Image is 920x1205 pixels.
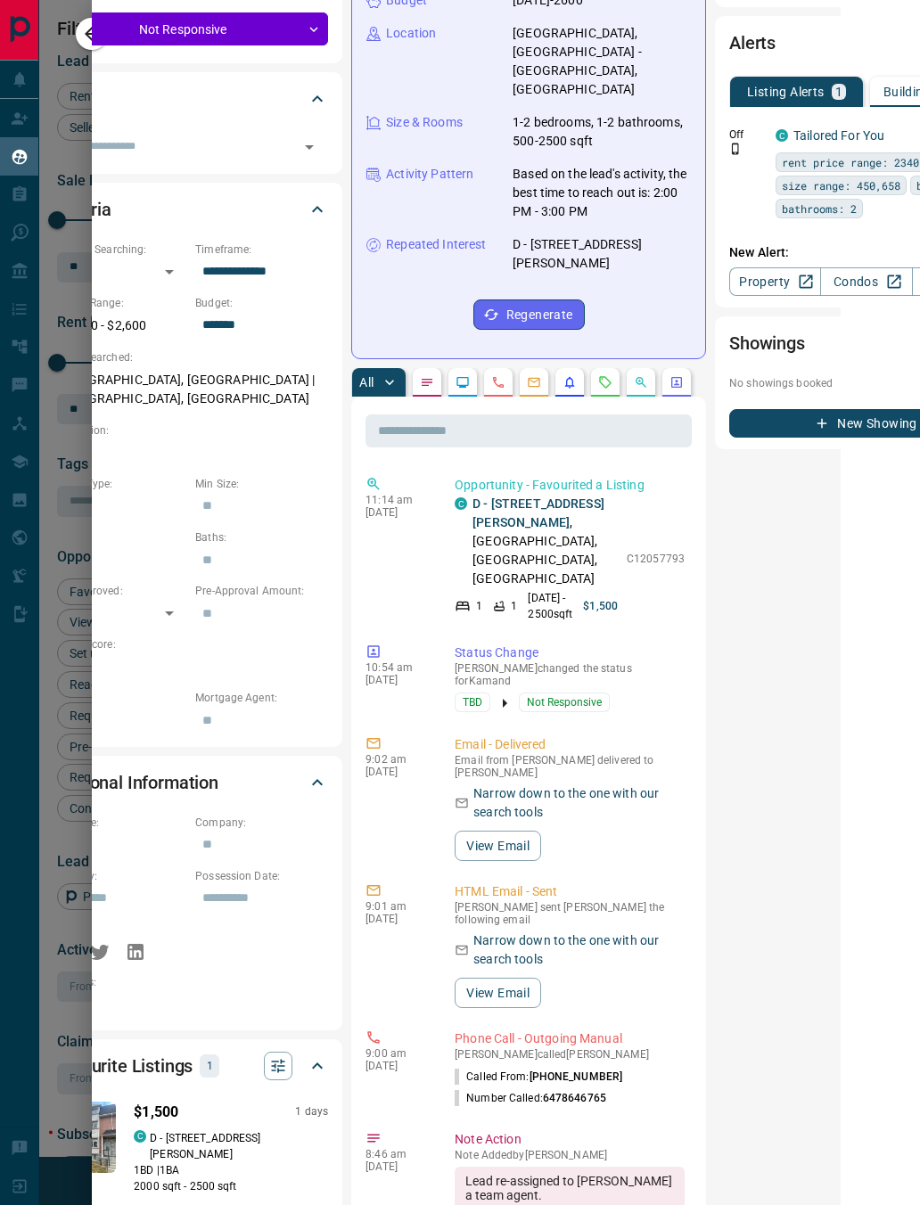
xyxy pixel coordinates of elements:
p: Note Action [455,1130,685,1149]
div: condos.ca [134,1130,146,1143]
svg: Emails [527,375,541,389]
svg: Requests [598,375,612,389]
p: $1,500 [583,598,618,614]
svg: Lead Browsing Activity [456,375,470,389]
p: [PERSON_NAME] sent [PERSON_NAME] the following email [455,901,685,926]
svg: Listing Alerts [563,375,577,389]
p: HTML Email - Sent [455,882,685,901]
h2: Favourite Listings [53,1052,193,1080]
svg: Notes [420,375,434,389]
p: 9:00 am [366,1047,428,1060]
p: Lawyer: [53,690,186,706]
span: bathrooms: 2 [782,200,857,217]
p: C12057793 [627,551,685,567]
p: Search Range: [53,295,186,311]
p: [DATE] [366,766,428,778]
p: [DATE] [366,1160,428,1173]
p: Email from [PERSON_NAME] delivered to [PERSON_NAME] [455,754,685,779]
p: Narrow down to the one with our search tools [473,931,685,969]
p: Based on the lead's activity, the best time to reach out is: 2:00 PM - 3:00 PM [513,165,691,221]
p: Areas Searched: [53,349,328,365]
p: [PERSON_NAME] called [PERSON_NAME] [455,1048,685,1061]
p: [DATE] [366,506,428,519]
svg: Opportunities [634,375,648,389]
div: Not Responsive [53,12,328,45]
p: Beds: [53,529,186,545]
p: 1-2 bedrooms, 1-2 bathrooms, 500-2500 sqft [513,113,691,151]
p: Activity Pattern [386,165,473,184]
p: D - [STREET_ADDRESS][PERSON_NAME] [150,1130,328,1162]
p: 2000 sqft - 2500 sqft [134,1178,328,1194]
span: [PHONE_NUMBER] [530,1070,623,1083]
p: 1 [205,1056,214,1076]
p: Actively Searching: [53,242,186,258]
svg: Push Notification Only [729,143,742,155]
div: Tags [53,78,328,120]
div: condos.ca [455,497,467,510]
div: Criteria [53,188,328,231]
svg: Calls [491,375,505,389]
input: Choose date [53,884,174,913]
input: Choose date [195,884,316,913]
p: 1 [511,598,517,614]
p: Possession Date: [195,868,328,884]
p: Listing Alerts [747,86,825,98]
h2: Tags [53,85,91,113]
p: [DATE] - 2500 sqft [528,590,572,622]
p: Company: [195,815,328,831]
h2: Personal Information [53,768,218,797]
p: [GEOGRAPHIC_DATA], [GEOGRAPHIC_DATA] | [GEOGRAPHIC_DATA], [GEOGRAPHIC_DATA] [53,365,328,414]
p: 1 [835,86,842,98]
button: View Email [455,978,541,1008]
p: , [GEOGRAPHIC_DATA], [GEOGRAPHIC_DATA], [GEOGRAPHIC_DATA] [472,495,618,588]
p: 8:46 am [366,1148,428,1160]
p: Narrow down to the one with our search tools [473,784,685,822]
span: 6478646765 [543,1092,606,1104]
div: condos.ca [776,129,788,142]
div: Personal Information [53,761,328,804]
p: Note Added by [PERSON_NAME] [455,1149,685,1161]
h2: Alerts [729,29,776,57]
a: Condos [820,267,912,296]
p: 9:02 am [366,753,428,766]
p: Birthday: [53,868,186,884]
p: Phone Call - Outgoing Manual [455,1029,685,1048]
p: Mortgage Agent: [195,690,328,706]
p: Pre-Approval Amount: [195,583,328,599]
p: $1,500 [134,1102,178,1123]
p: [DATE] [366,913,428,925]
p: 11:14 am [366,494,428,506]
span: Not Responsive [527,693,602,711]
p: 10:54 am [366,661,428,674]
p: Social: [53,922,186,938]
a: Property [729,267,821,296]
p: Off [729,127,765,143]
p: Job Title: [53,815,186,831]
p: Home Type: [53,476,186,492]
p: Called From: [455,1069,622,1085]
p: Location [386,24,436,43]
p: Baths: [195,529,328,545]
p: Motivation: [53,422,328,439]
p: $2,600 - $2,600 [53,311,186,340]
p: 1 BD | 1 BA [134,1162,328,1178]
p: Budget: [195,295,328,311]
p: Email - Delivered [455,735,685,754]
p: Pre-Approved: [53,583,186,599]
a: D - [STREET_ADDRESS][PERSON_NAME] [472,496,604,529]
p: Timeframe: [195,242,328,258]
a: Tailored For You [793,128,884,143]
h2: Showings [729,329,805,357]
p: [DATE] [366,674,428,686]
span: size range: 450,658 [782,176,900,194]
a: Favourited listing$1,5001 dayscondos.caD - [STREET_ADDRESS][PERSON_NAME]1BD |1BA2000 sqft - 2500 ... [53,1098,328,1194]
svg: Agent Actions [669,375,684,389]
p: Number Called: [455,1090,606,1106]
button: Regenerate [473,299,585,330]
p: Size & Rooms [386,113,463,132]
p: [GEOGRAPHIC_DATA], [GEOGRAPHIC_DATA] - [GEOGRAPHIC_DATA], [GEOGRAPHIC_DATA] [513,24,691,99]
p: Address: [53,974,328,990]
div: Yes [53,258,186,286]
span: TBD [463,693,482,711]
p: All [359,376,374,389]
